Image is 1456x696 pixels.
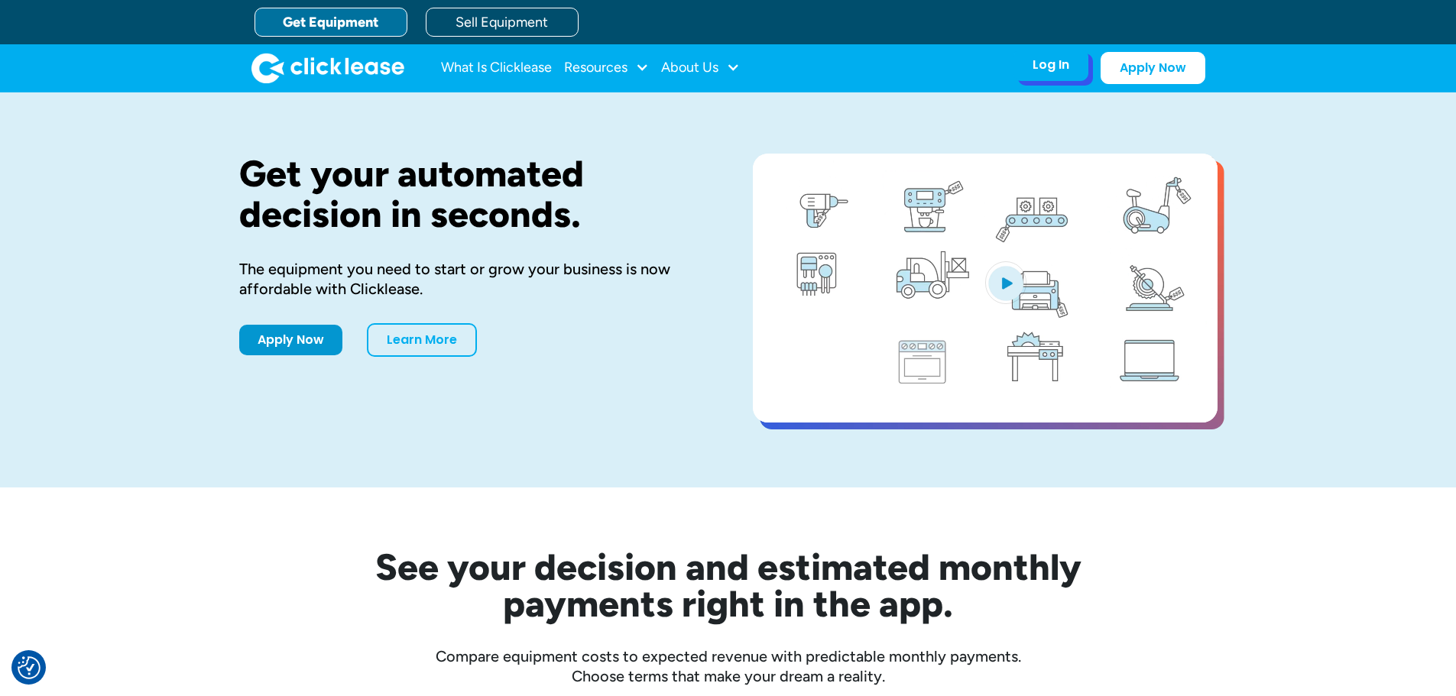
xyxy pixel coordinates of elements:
[251,53,404,83] a: home
[1033,57,1069,73] div: Log In
[300,549,1156,622] h2: See your decision and estimated monthly payments right in the app.
[985,261,1026,304] img: Blue play button logo on a light blue circular background
[367,323,477,357] a: Learn More
[564,53,649,83] div: Resources
[239,646,1218,686] div: Compare equipment costs to expected revenue with predictable monthly payments. Choose terms that ...
[753,154,1218,422] a: open lightbox
[441,53,552,83] a: What Is Clicklease
[18,656,41,679] img: Revisit consent button
[251,53,404,83] img: Clicklease logo
[255,8,407,37] a: Get Equipment
[661,53,740,83] div: About Us
[239,325,342,355] a: Apply Now
[239,259,704,299] div: The equipment you need to start or grow your business is now affordable with Clicklease.
[239,154,704,235] h1: Get your automated decision in seconds.
[426,8,579,37] a: Sell Equipment
[1101,52,1205,84] a: Apply Now
[18,656,41,679] button: Consent Preferences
